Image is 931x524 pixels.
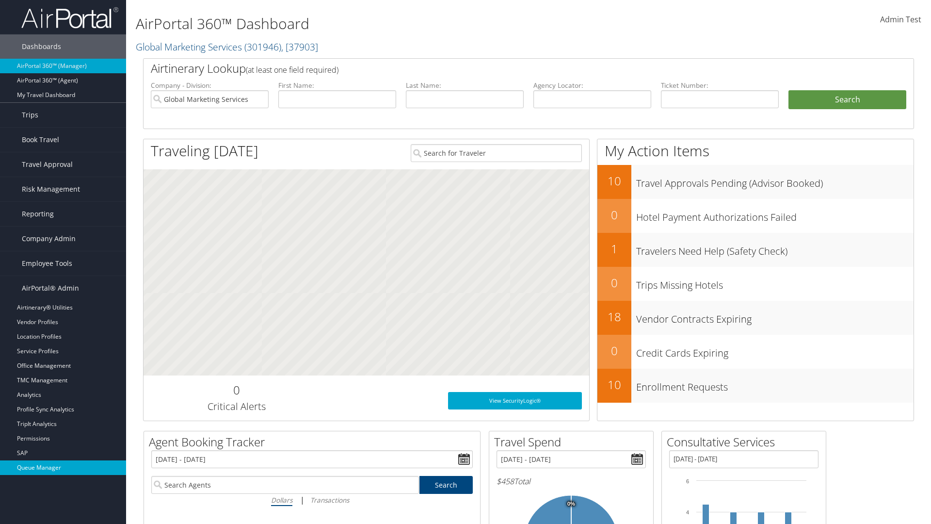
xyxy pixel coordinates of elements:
h1: My Action Items [597,141,914,161]
h2: 1 [597,241,631,257]
span: ( 301946 ) [244,40,281,53]
tspan: 6 [686,478,689,484]
h3: Credit Cards Expiring [636,342,914,360]
i: Transactions [310,495,349,505]
span: , [ 37903 ] [281,40,318,53]
h2: 0 [597,343,631,359]
h2: 0 [597,207,631,223]
a: 10Enrollment Requests [597,369,914,403]
label: First Name: [278,81,396,90]
span: Book Travel [22,128,59,152]
a: Admin Test [880,5,921,35]
a: View SecurityLogic® [448,392,582,409]
span: Company Admin [22,227,76,251]
h3: Travel Approvals Pending (Advisor Booked) [636,172,914,190]
h2: 0 [151,382,322,398]
span: Travel Approval [22,152,73,177]
h2: 10 [597,173,631,189]
a: 0Hotel Payment Authorizations Failed [597,199,914,233]
h2: Travel Spend [494,434,653,450]
h2: 18 [597,309,631,325]
h3: Critical Alerts [151,400,322,413]
h2: Airtinerary Lookup [151,60,842,77]
a: 0Trips Missing Hotels [597,267,914,301]
h2: Consultative Services [667,434,826,450]
label: Company - Division: [151,81,269,90]
span: Employee Tools [22,251,72,276]
label: Agency Locator: [533,81,651,90]
h2: Agent Booking Tracker [149,434,480,450]
h3: Travelers Need Help (Safety Check) [636,240,914,258]
div: | [151,494,473,506]
h3: Vendor Contracts Expiring [636,308,914,326]
img: airportal-logo.png [21,6,118,29]
a: 18Vendor Contracts Expiring [597,301,914,335]
button: Search [788,90,906,110]
span: Admin Test [880,14,921,25]
h3: Trips Missing Hotels [636,274,914,292]
h3: Enrollment Requests [636,376,914,394]
h1: AirPortal 360™ Dashboard [136,14,659,34]
a: 10Travel Approvals Pending (Advisor Booked) [597,165,914,199]
tspan: 0% [567,501,575,507]
span: Risk Management [22,177,80,201]
h2: 0 [597,275,631,291]
span: (at least one field required) [246,65,338,75]
h6: Total [497,476,646,487]
label: Ticket Number: [661,81,779,90]
span: Reporting [22,202,54,226]
i: Dollars [271,495,292,505]
h3: Hotel Payment Authorizations Failed [636,206,914,224]
a: 1Travelers Need Help (Safety Check) [597,233,914,267]
span: Trips [22,103,38,127]
a: 0Credit Cards Expiring [597,335,914,369]
tspan: 4 [686,509,689,515]
span: Dashboards [22,34,61,59]
input: Search for Traveler [411,144,582,162]
input: Search Agents [151,476,419,494]
span: $458 [497,476,514,487]
a: Search [419,476,473,494]
h1: Traveling [DATE] [151,141,258,161]
a: Global Marketing Services [136,40,318,53]
h2: 10 [597,377,631,393]
span: AirPortal® Admin [22,276,79,300]
label: Last Name: [406,81,524,90]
